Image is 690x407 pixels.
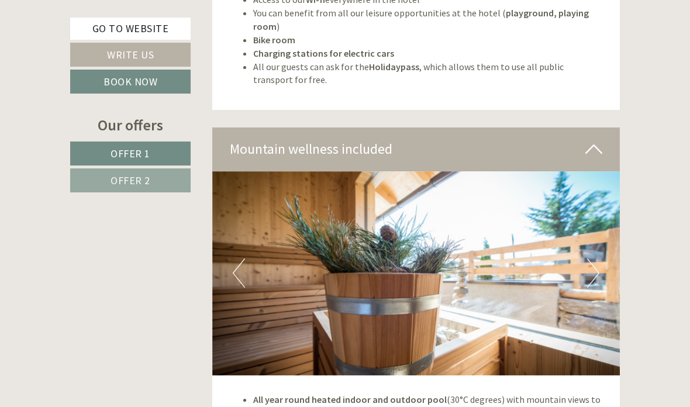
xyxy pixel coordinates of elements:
strong: Charging stations for electric cars [253,47,394,59]
strong: Holidaypass [369,61,419,73]
div: Our offers [70,114,191,136]
div: [DATE] [165,9,208,29]
div: Hello, how can we help you? [9,32,135,67]
small: 20:52 [18,57,129,65]
strong: Bike room [253,34,295,46]
li: All our guests can ask for the , which allows them to use all public transport for free. [253,60,603,87]
a: Book now [70,70,191,94]
button: Next [587,258,599,288]
strong: All year round heated indoor and outdoor pool [253,394,447,405]
button: Previous [233,258,245,288]
a: Write us [70,43,191,67]
div: Inso Sonnenheim [18,34,129,43]
div: Mountain wellness included [212,127,620,171]
span: Offer 1 [111,147,150,160]
button: Send [311,305,373,329]
li: You can benefit from all our leisure opportunities at the hotel ( ) [253,6,603,33]
a: Go to website [70,18,191,40]
span: Offer 2 [111,174,150,187]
